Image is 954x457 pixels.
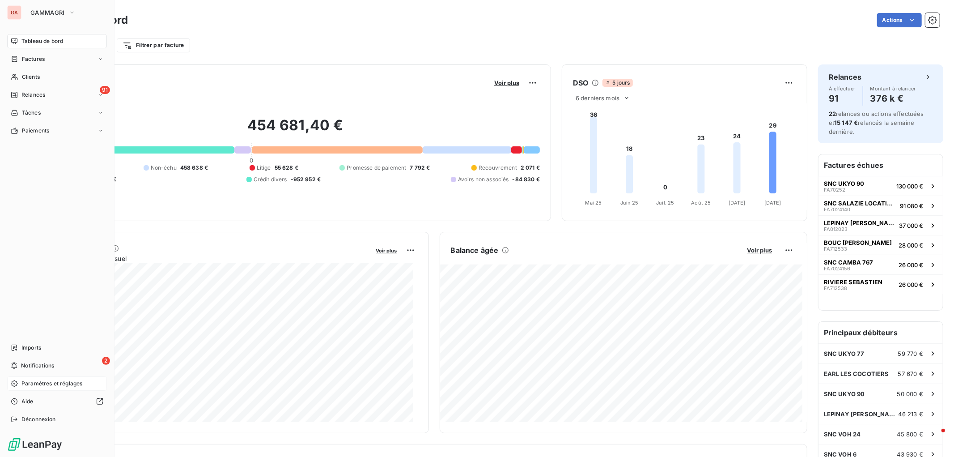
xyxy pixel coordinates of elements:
[824,278,882,286] span: RIVIERE SEBASTIEN
[896,183,923,190] span: 130 000 €
[7,5,21,20] div: GA
[870,86,916,91] span: Montant à relancer
[824,226,848,232] span: FA012023
[117,38,190,52] button: Filtrer par facture
[291,175,321,184] span: -952 952 €
[180,164,208,172] span: 458 638 €
[22,55,45,63] span: Factures
[764,200,781,206] tspan: [DATE]
[729,200,746,206] tspan: [DATE]
[899,281,923,288] span: 26 000 €
[818,322,943,343] h6: Principaux débiteurs
[257,164,271,172] span: Litige
[829,91,856,106] h4: 91
[824,259,873,266] span: SNC CAMBA 767
[576,94,619,102] span: 6 derniers mois
[829,72,861,82] h6: Relances
[51,116,540,143] h2: 454 681,40 €
[21,415,56,423] span: Déconnexion
[573,77,588,88] h6: DSO
[897,431,923,438] span: 45 800 €
[824,410,899,418] span: LEPINAY [PERSON_NAME]
[824,246,847,252] span: FA712533
[376,248,397,254] span: Voir plus
[824,431,861,438] span: SNC VOH 24
[7,437,63,452] img: Logo LeanPay
[7,394,107,409] a: Aide
[824,187,845,192] span: FA70252
[829,110,924,135] span: relances ou actions effectuées et relancés la semaine dernière.
[747,247,772,254] span: Voir plus
[899,242,923,249] span: 28 000 €
[275,164,298,172] span: 55 628 €
[620,200,639,206] tspan: Juin 25
[824,219,895,226] span: LEPINAY [PERSON_NAME]
[479,164,517,172] span: Recouvrement
[22,109,41,117] span: Tâches
[492,79,522,87] button: Voir plus
[21,380,82,388] span: Paramètres et réglages
[898,370,923,377] span: 57 670 €
[818,196,943,215] button: SNC SALAZIE LOCATION 3437FA702414091 080 €
[521,164,540,172] span: 2 071 €
[51,254,370,263] span: Chiffre d'affaires mensuel
[818,235,943,255] button: BOUC [PERSON_NAME]FA71253328 000 €
[824,370,889,377] span: EARL LES COCOTIERS
[824,200,896,207] span: SNC SALAZIE LOCATION 3437
[100,86,110,94] span: 91
[21,397,34,406] span: Aide
[870,91,916,106] h4: 376 k €
[347,164,406,172] span: Promesse de paiement
[824,390,865,397] span: SNC UKYO 90
[410,164,430,172] span: 7 792 €
[900,202,923,209] span: 91 080 €
[924,427,945,448] iframe: Intercom live chat
[30,9,65,16] span: GAMMAGRI
[824,286,847,291] span: FA712538
[899,222,923,229] span: 37 000 €
[818,255,943,274] button: SNC CAMBA 767FA702415626 000 €
[829,110,836,117] span: 22
[818,215,943,235] button: LEPINAY [PERSON_NAME]FA01202337 000 €
[21,37,63,45] span: Tableau de bord
[373,246,400,254] button: Voir plus
[897,390,923,397] span: 50 000 €
[494,79,519,86] span: Voir plus
[877,13,922,27] button: Actions
[824,180,864,187] span: SNC UKYO 90
[824,266,850,271] span: FA7024156
[21,362,54,370] span: Notifications
[22,127,49,135] span: Paiements
[691,200,711,206] tspan: Août 25
[513,175,540,184] span: -84 830 €
[824,207,850,212] span: FA7024140
[899,261,923,269] span: 26 000 €
[602,79,632,87] span: 5 jours
[829,86,856,91] span: À effectuer
[21,344,41,352] span: Imports
[834,119,858,126] span: 15 147 €
[824,239,892,246] span: BOUC [PERSON_NAME]
[818,154,943,176] h6: Factures échues
[250,157,253,164] span: 0
[585,200,602,206] tspan: Mai 25
[451,245,499,256] h6: Balance âgée
[899,410,923,418] span: 46 213 €
[824,350,865,357] span: SNC UKYO 77
[254,175,287,184] span: Crédit divers
[818,176,943,196] button: SNC UKYO 90FA70252130 000 €
[22,73,40,81] span: Clients
[818,274,943,294] button: RIVIERE SEBASTIENFA71253826 000 €
[151,164,177,172] span: Non-échu
[102,357,110,365] span: 2
[898,350,923,357] span: 59 770 €
[656,200,674,206] tspan: Juil. 25
[458,175,509,184] span: Avoirs non associés
[744,246,775,254] button: Voir plus
[21,91,45,99] span: Relances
